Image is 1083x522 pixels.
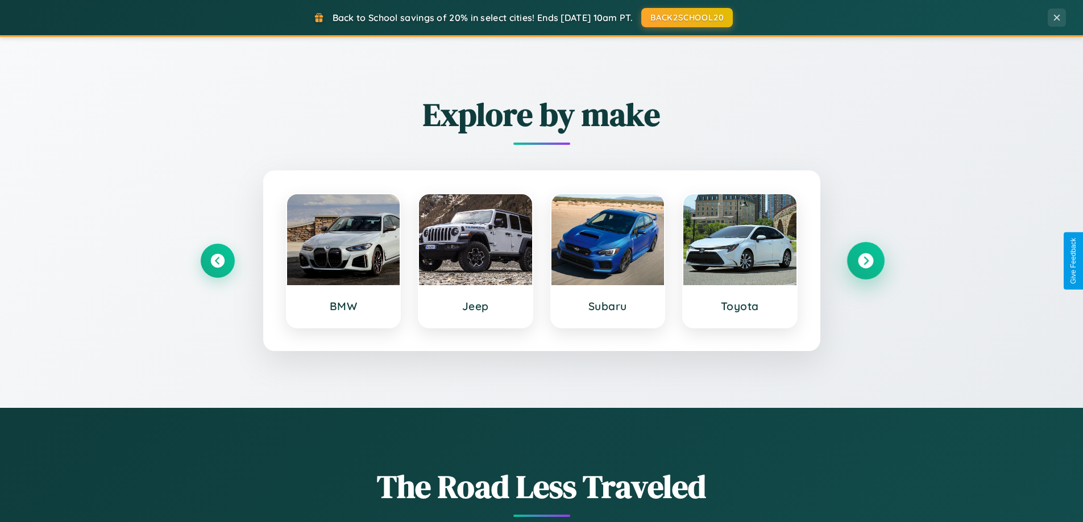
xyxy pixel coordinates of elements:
[333,12,633,23] span: Back to School savings of 20% in select cities! Ends [DATE] 10am PT.
[201,93,883,136] h2: Explore by make
[641,8,733,27] button: BACK2SCHOOL20
[298,299,389,313] h3: BMW
[1069,238,1077,284] div: Give Feedback
[430,299,521,313] h3: Jeep
[201,465,883,508] h1: The Road Less Traveled
[695,299,785,313] h3: Toyota
[563,299,653,313] h3: Subaru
